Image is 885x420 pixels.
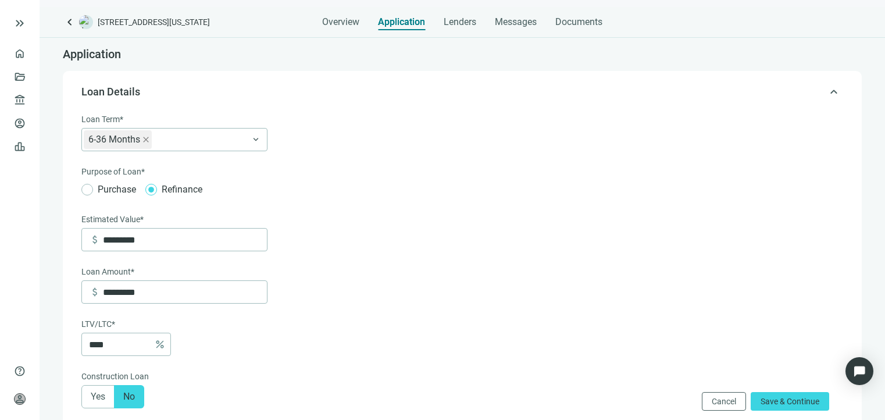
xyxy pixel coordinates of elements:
span: Purpose of Loan* [81,165,145,178]
img: deal-logo [79,15,93,29]
span: Yes [91,391,105,402]
span: Lenders [444,16,476,28]
span: Save & Continue [761,397,819,406]
span: attach_money [89,234,101,245]
span: 6-36 Months [84,130,152,149]
a: keyboard_arrow_left [63,15,77,29]
span: Purchase [93,182,141,197]
span: Estimated Value* [81,213,144,226]
span: Loan Details [81,86,140,98]
span: percent [154,339,166,350]
span: Application [378,16,425,28]
span: person [14,393,26,405]
span: Cancel [712,397,736,406]
span: LTV/LTC* [81,318,115,330]
span: close [142,136,149,143]
span: Overview [322,16,359,28]
span: Documents [555,16,602,28]
button: Save & Continue [751,392,829,411]
span: 6-36 Months [88,130,140,149]
div: Open Intercom Messenger [845,357,873,385]
span: Application [63,47,121,61]
span: Loan Term* [81,113,123,126]
span: help [14,365,26,377]
span: attach_money [89,286,101,298]
span: Refinance [157,182,207,197]
button: keyboard_double_arrow_right [13,16,27,30]
button: Cancel [702,392,746,411]
span: Construction Loan [81,370,149,383]
span: No [123,391,135,402]
span: account_balance [14,94,22,106]
span: Messages [495,16,537,27]
span: [STREET_ADDRESS][US_STATE] [98,16,210,28]
span: Loan Amount* [81,265,134,278]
